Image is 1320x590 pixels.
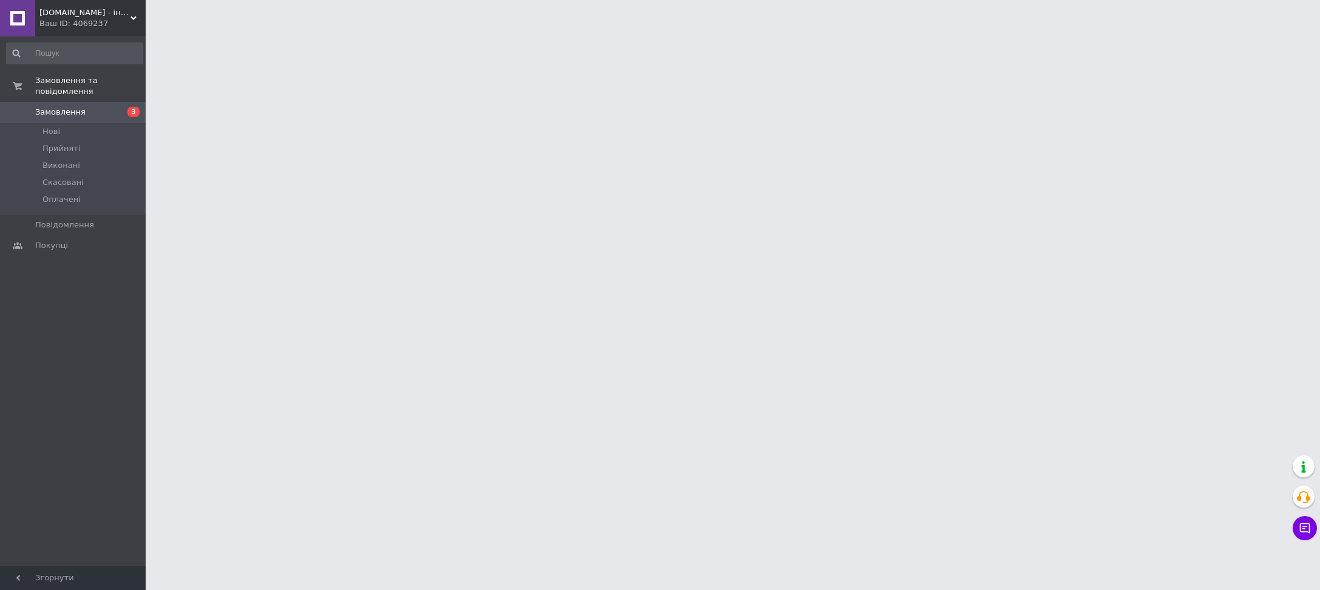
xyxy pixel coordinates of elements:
span: Виконані [42,160,80,171]
span: neostore.in.ua - інтернет магазин [39,7,130,18]
span: Прийняті [42,143,80,154]
input: Пошук [6,42,143,64]
span: Покупці [35,240,68,251]
span: Замовлення та повідомлення [35,75,146,97]
span: Повідомлення [35,220,94,230]
span: 3 [127,107,140,117]
span: Нові [42,126,60,137]
span: Оплачені [42,194,81,205]
span: Скасовані [42,177,84,188]
div: Ваш ID: 4069237 [39,18,146,29]
span: Замовлення [35,107,86,118]
button: Чат з покупцем [1293,516,1317,540]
